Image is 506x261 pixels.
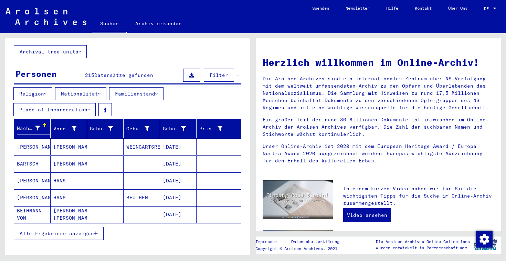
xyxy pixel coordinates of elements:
mat-cell: [DATE] [160,155,197,172]
div: Personen [15,68,57,80]
h1: Herzlich willkommen im Online-Archiv! [263,55,494,70]
mat-header-cell: Nachname [14,119,51,138]
mat-cell: [PERSON_NAME] [14,139,51,155]
p: In einem kurzen Video haben wir für Sie die wichtigsten Tipps für die Suche im Online-Archiv zusa... [343,185,494,207]
a: Datenschutzerklärung [286,238,348,245]
div: Geburtsdatum [163,125,186,132]
mat-cell: [DATE] [160,172,197,189]
div: Nachname [17,125,40,132]
span: Datensätze gefunden [94,72,153,78]
img: Arolsen_neg.svg [6,8,86,25]
mat-cell: [PERSON_NAME] [51,139,87,155]
img: Zustimmung ändern [476,231,493,248]
mat-header-cell: Prisoner # [197,119,241,138]
mat-cell: BARTSCH [14,155,51,172]
mat-header-cell: Vorname [51,119,87,138]
div: Geburtsname [90,125,113,132]
button: Filter [204,69,234,82]
p: Ein großer Teil der rund 30 Millionen Dokumente ist inzwischen im Online-Archiv der Arolsen Archi... [263,116,494,138]
mat-header-cell: Geburtsname [87,119,124,138]
div: Geburt‏ [126,125,149,132]
mat-cell: [DATE] [160,139,197,155]
div: Vorname [53,123,87,134]
mat-cell: BEUTHEN [124,189,160,206]
button: Place of Incarceration [13,103,96,116]
div: Nachname [17,123,50,134]
span: Alle Ergebnisse anzeigen [20,230,94,237]
div: Prisoner # [199,125,222,132]
p: Die Arolsen Archives sind ein internationales Zentrum über NS-Verfolgung mit dem weltweit umfasse... [263,75,494,111]
mat-cell: [DATE] [160,189,197,206]
button: Nationalität [55,87,106,100]
div: Zustimmung ändern [476,231,492,247]
span: Filter [210,72,228,78]
p: Copyright © Arolsen Archives, 2021 [255,245,348,252]
a: Video ansehen [343,208,391,222]
mat-cell: [PERSON_NAME] [14,172,51,189]
div: Prisoner # [199,123,233,134]
button: Religion [13,87,52,100]
button: Familienstand [109,87,164,100]
button: Archival tree units [14,45,87,58]
a: Suchen [92,15,127,33]
div: | [255,238,348,245]
span: DE [484,6,492,11]
mat-cell: BETHMANN VON [14,206,51,223]
p: Unser Online-Archiv ist 2020 mit dem European Heritage Award / Europa Nostra Award 2020 ausgezeic... [263,143,494,164]
p: wurden entwickelt in Partnerschaft mit [376,245,470,251]
p: Die Arolsen Archives Online-Collections [376,239,470,245]
mat-cell: [DATE] [160,206,197,223]
div: Geburtsdatum [163,123,196,134]
div: Geburt‏ [126,123,160,134]
mat-cell: WEINGARTSREUTH [124,139,160,155]
button: Alle Ergebnisse anzeigen [14,227,104,240]
mat-header-cell: Geburtsdatum [160,119,197,138]
a: Impressum [255,238,283,245]
mat-cell: [PERSON_NAME] [51,155,87,172]
img: video.jpg [263,180,333,219]
mat-cell: HANS [51,189,87,206]
a: Archiv erkunden [127,15,190,32]
mat-cell: [PERSON_NAME] [14,189,51,206]
span: 215 [85,72,94,78]
mat-cell: HANS [51,172,87,189]
img: yv_logo.png [473,236,498,253]
div: Geburtsname [90,123,123,134]
mat-header-cell: Geburt‏ [124,119,160,138]
mat-cell: [PERSON_NAME] [PERSON_NAME] [51,206,87,223]
div: Vorname [53,125,76,132]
